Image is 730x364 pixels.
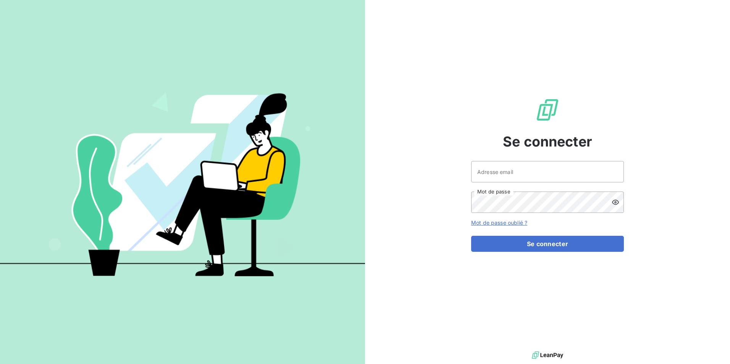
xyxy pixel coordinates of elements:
[471,161,624,182] input: placeholder
[535,98,560,122] img: Logo LeanPay
[532,350,563,361] img: logo
[471,236,624,252] button: Se connecter
[471,219,527,226] a: Mot de passe oublié ?
[503,131,592,152] span: Se connecter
